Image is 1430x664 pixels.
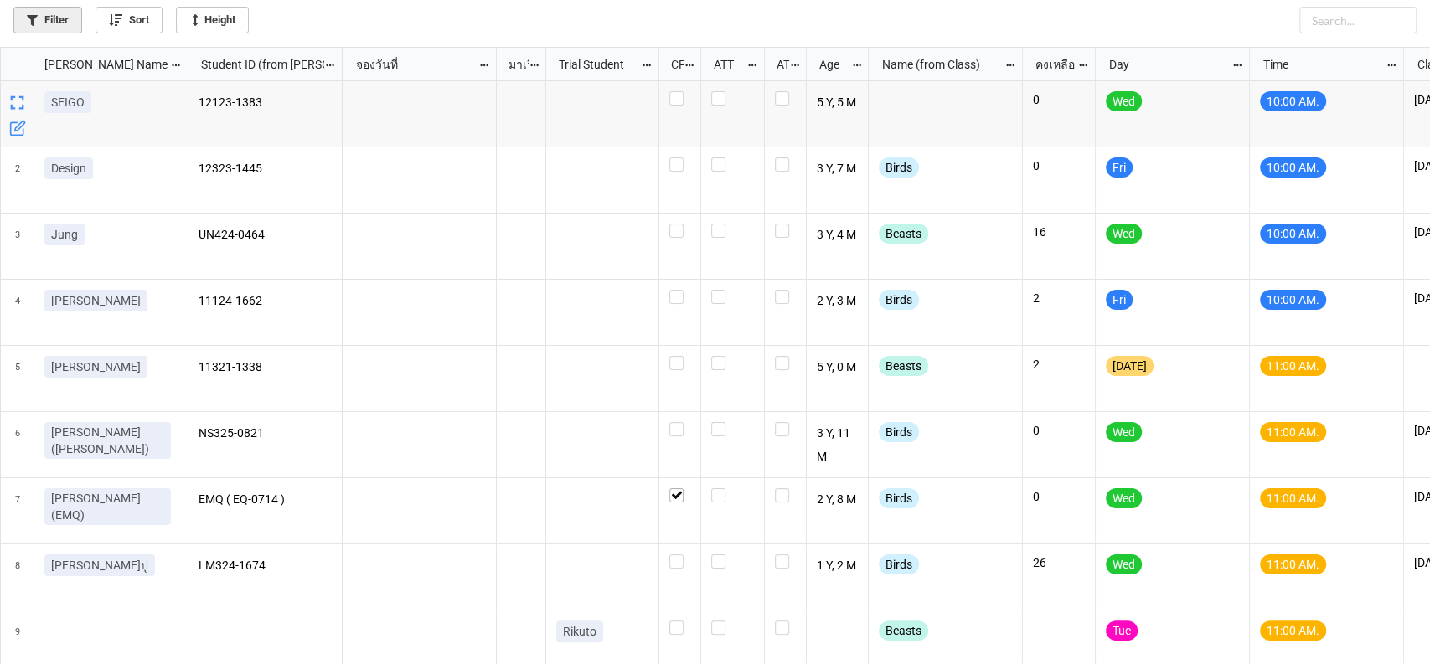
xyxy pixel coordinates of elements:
[15,280,20,345] span: 4
[1260,157,1326,178] div: 10:00 AM.
[1033,91,1085,108] p: 0
[1033,290,1085,306] p: 2
[563,623,596,640] p: Rikuto
[1033,554,1085,571] p: 26
[199,422,333,445] p: NS325-0821
[1106,554,1142,574] div: Wed
[1025,55,1078,74] div: คงเหลือ (from Nick Name)
[1260,356,1326,376] div: 11:00 AM.
[879,224,928,244] div: Beasts
[1,48,188,81] div: grid
[879,620,928,641] div: Beasts
[1260,422,1326,442] div: 11:00 AM.
[549,55,641,74] div: Trial Student
[817,554,859,578] p: 1 Y, 2 M
[199,157,333,181] p: 12323-1445
[51,160,86,177] p: Design
[1260,91,1326,111] div: 10:00 AM.
[817,356,859,379] p: 5 Y, 0 M
[15,478,20,543] span: 7
[1260,290,1326,310] div: 10:00 AM.
[817,157,859,181] p: 3 Y, 7 M
[1260,554,1326,574] div: 11:00 AM.
[34,55,170,74] div: [PERSON_NAME] Name
[1106,157,1133,178] div: Fri
[1106,224,1142,244] div: Wed
[1260,488,1326,508] div: 11:00 AM.
[176,7,249,33] a: Height
[1106,356,1154,376] div: [DATE]
[879,488,919,508] div: Birds
[1106,422,1142,442] div: Wed
[1106,620,1138,641] div: Tue
[199,488,333,512] p: EMQ ( EQ-0714 )
[1033,422,1085,439] p: 0
[1098,55,1231,74] div: Day
[498,55,529,74] div: มาเรียน
[1033,224,1085,240] p: 16
[15,346,20,411] span: 5
[1260,224,1326,244] div: 10:00 AM.
[15,544,20,610] span: 8
[15,147,20,213] span: 2
[879,290,919,310] div: Birds
[199,356,333,379] p: 11321-1338
[51,226,78,243] p: Jung
[199,290,333,313] p: 11124-1662
[51,424,164,457] p: [PERSON_NAME] ([PERSON_NAME])
[1106,488,1142,508] div: Wed
[96,7,163,33] a: Sort
[817,290,859,313] p: 2 Y, 3 M
[199,224,333,247] p: UN424-0464
[199,91,333,115] p: 12123-1383
[15,412,20,477] span: 6
[191,55,323,74] div: Student ID (from [PERSON_NAME] Name)
[879,554,919,574] div: Birds
[51,490,164,523] p: [PERSON_NAME] (EMQ)
[879,356,928,376] div: Beasts
[1260,620,1326,641] div: 11:00 AM.
[13,7,82,33] a: Filter
[345,55,478,74] div: จองวันที่
[1106,290,1133,310] div: Fri
[1033,157,1085,174] p: 0
[661,55,684,74] div: CF
[51,292,141,309] p: [PERSON_NAME]
[1252,55,1385,74] div: Time
[1033,356,1085,373] p: 2
[51,94,85,111] p: SEIGO
[199,554,333,578] p: LM324-1674
[809,55,851,74] div: Age
[817,488,859,512] p: 2 Y, 8 M
[1299,7,1417,33] input: Search...
[879,157,919,178] div: Birds
[879,422,919,442] div: Birds
[1106,91,1142,111] div: Wed
[51,358,141,375] p: [PERSON_NAME]
[15,214,20,279] span: 3
[51,557,148,574] p: [PERSON_NAME]ปู
[1033,488,1085,505] p: 0
[767,55,790,74] div: ATK
[871,55,1004,74] div: Name (from Class)
[817,422,859,467] p: 3 Y, 11 M
[704,55,747,74] div: ATT
[817,224,859,247] p: 3 Y, 4 M
[817,91,859,115] p: 5 Y, 5 M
